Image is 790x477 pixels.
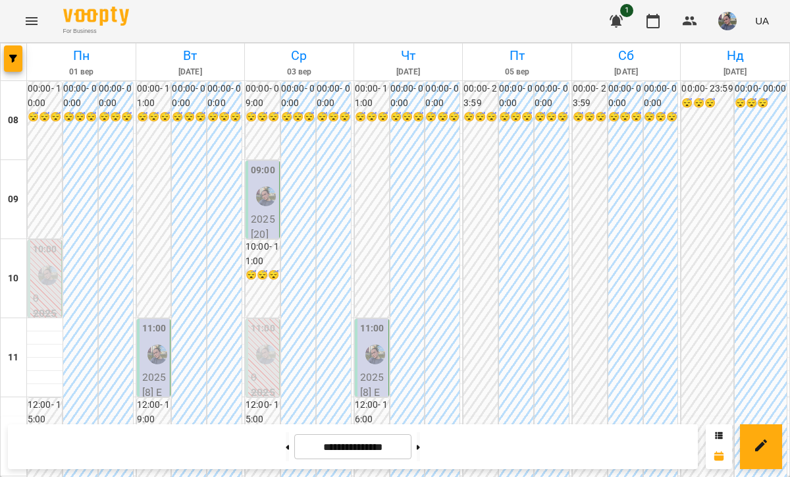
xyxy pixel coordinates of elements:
h6: 00:00 - 00:00 [63,82,97,110]
h6: 😴😴😴 [425,110,460,125]
p: 0 [33,291,59,306]
h6: [DATE] [138,66,243,78]
label: 09:00 [251,163,275,178]
h6: 12:00 - 16:00 [355,398,389,426]
h6: Чт [356,45,461,66]
h6: Сб [574,45,679,66]
span: For Business [63,27,129,36]
h6: 😴😴😴 [246,268,280,283]
h6: 😴😴😴 [499,110,533,125]
label: 11:00 [360,322,384,336]
h6: 00:00 - 00:00 [499,82,533,110]
p: 0 [251,370,276,385]
h6: 10 [8,271,18,286]
h6: 00:00 - 11:00 [137,82,171,110]
h6: 😴😴😴 [735,96,787,111]
label: 10:00 [33,242,57,257]
h6: Нд [683,45,787,66]
h6: 00:00 - 23:59 [463,82,498,110]
h6: 12:00 - 19:00 [137,398,171,426]
p: 2025 [8] English Indiv 60 min ([PERSON_NAME]) [33,306,59,461]
h6: 00:00 - 00:00 [644,82,678,110]
h6: [DATE] [574,66,679,78]
h6: 00:00 - 23:59 [573,82,607,110]
h6: Пт [465,45,569,66]
img: Павленко Світлана (а) [256,345,276,364]
img: Voopty Logo [63,7,129,26]
span: UA [755,14,769,28]
h6: 😴😴😴 [281,110,315,125]
h6: 08 [8,113,18,128]
h6: 09 [8,192,18,207]
h6: 00:00 - 23:59 [681,82,733,96]
h6: Ср [247,45,352,66]
h6: 00:00 - 09:00 [246,82,280,110]
img: Павленко Світлана (а) [38,266,58,285]
h6: 00:00 - 10:00 [28,82,62,110]
img: Павленко Світлана (а) [256,186,276,206]
h6: 12:00 - 15:00 [28,398,62,426]
h6: 00:00 - 00:00 [207,82,242,110]
h6: 00:00 - 00:00 [281,82,315,110]
h6: 00:00 - 00:00 [535,82,569,110]
h6: 00:00 - 00:00 [317,82,351,110]
h6: 01 вер [29,66,134,78]
p: 2025 [20] English Indiv 60 min -10% - [PERSON_NAME] [251,211,276,398]
h6: 😴😴😴 [463,110,498,125]
h6: 😴😴😴 [172,110,206,125]
h6: 😴😴😴 [317,110,351,125]
h6: 😴😴😴 [99,110,133,125]
label: 11:00 [142,322,167,336]
h6: 00:00 - 00:00 [425,82,460,110]
h6: 😴😴😴 [137,110,171,125]
h6: 😴😴😴 [28,110,62,125]
h6: 00:00 - 00:00 [608,82,643,110]
h6: 05 вер [465,66,569,78]
h6: 😴😴😴 [63,110,97,125]
h6: 😴😴😴 [573,110,607,125]
h6: 00:00 - 00:00 [172,82,206,110]
h6: 00:00 - 11:00 [355,82,389,110]
h6: 😴😴😴 [608,110,643,125]
h6: 03 вер [247,66,352,78]
h6: Пн [29,45,134,66]
img: 12e81ef5014e817b1a9089eb975a08d3.jpeg [718,12,737,30]
img: Павленко Світлана (а) [365,345,385,364]
h6: 😴😴😴 [246,110,280,125]
h6: [DATE] [683,66,787,78]
h6: 11 [8,351,18,365]
h6: Вт [138,45,243,66]
h6: 😴😴😴 [207,110,242,125]
h6: 00:00 - 00:00 [390,82,425,110]
button: Menu [16,5,47,37]
h6: 😴😴😴 [644,110,678,125]
h6: 00:00 - 00:00 [99,82,133,110]
h6: 😴😴😴 [681,96,733,111]
h6: 😴😴😴 [535,110,569,125]
h6: 12:00 - 15:00 [246,398,280,426]
span: 1 [620,4,633,17]
h6: [DATE] [356,66,461,78]
h6: 00:00 - 00:00 [735,82,787,96]
button: UA [750,9,774,33]
h6: 10:00 - 11:00 [246,240,280,268]
label: 11:00 [251,322,275,336]
h6: 😴😴😴 [355,110,389,125]
h6: 😴😴😴 [390,110,425,125]
img: Павленко Світлана (а) [147,345,167,364]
